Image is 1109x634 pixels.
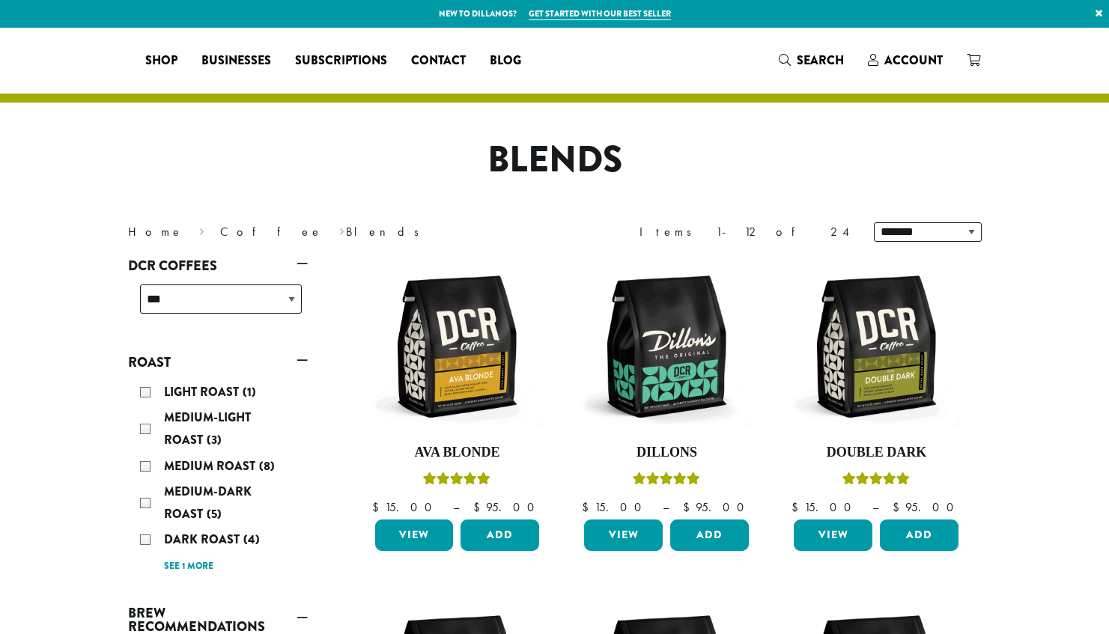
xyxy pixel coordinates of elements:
span: › [199,218,204,241]
img: DCR-12oz-Ava-Blonde-Stock-scaled.png [371,260,543,433]
bdi: 15.00 [792,499,858,515]
span: $ [473,499,486,515]
div: Rated 4.50 out of 5 [842,470,910,493]
a: Get started with our best seller [529,7,671,20]
div: Rated 5.00 out of 5 [423,470,490,493]
img: DCR-12oz-Double-Dark-Stock-scaled.png [790,260,962,433]
a: Double DarkRated 4.50 out of 5 [790,260,962,513]
span: Blog [490,52,521,70]
a: DCR Coffees [128,253,308,278]
span: Dark Roast [164,531,243,548]
a: Roast [128,350,308,375]
span: Light Roast [164,383,243,400]
div: Roast [128,375,308,582]
span: Businesses [201,52,271,70]
span: Medium-Light Roast [164,409,251,448]
span: (3) [207,431,222,448]
div: Rated 5.00 out of 5 [633,470,700,493]
span: Search [797,52,844,69]
span: (1) [243,383,256,400]
a: View [794,519,872,551]
bdi: 15.00 [372,499,439,515]
h4: Ava Blonde [371,445,544,461]
span: (8) [259,457,275,475]
img: DCR-12oz-Dillons-Stock-scaled.png [580,260,753,433]
span: Shop [145,52,177,70]
span: $ [372,499,385,515]
span: Medium-Dark Roast [164,483,252,522]
span: › [339,218,344,241]
span: (5) [207,505,222,522]
span: Subscriptions [295,52,387,70]
span: Account [884,52,943,69]
a: View [584,519,663,551]
a: See 1 more [164,559,213,574]
h4: Double Dark [790,445,962,461]
span: (4) [243,531,260,548]
a: DillonsRated 5.00 out of 5 [580,260,753,513]
nav: Breadcrumb [128,223,532,241]
a: View [375,519,454,551]
div: Items 1-12 of 24 [639,223,851,241]
a: Shop [133,49,189,73]
a: Coffee [220,224,323,240]
h4: Dillons [580,445,753,461]
a: Home [128,224,183,240]
span: Medium Roast [164,457,259,475]
span: – [453,499,459,515]
span: $ [683,499,696,515]
span: – [872,499,878,515]
bdi: 95.00 [683,499,751,515]
button: Add [880,519,958,551]
button: Add [670,519,749,551]
bdi: 15.00 [582,499,648,515]
a: Ava BlondeRated 5.00 out of 5 [371,260,544,513]
div: DCR Coffees [128,278,308,332]
a: Search [767,48,856,73]
span: Contact [411,52,466,70]
bdi: 95.00 [893,499,961,515]
span: $ [582,499,595,515]
h1: Blends [117,138,993,182]
span: – [663,499,669,515]
span: $ [893,499,905,515]
bdi: 95.00 [473,499,541,515]
span: $ [792,499,804,515]
button: Add [461,519,539,551]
